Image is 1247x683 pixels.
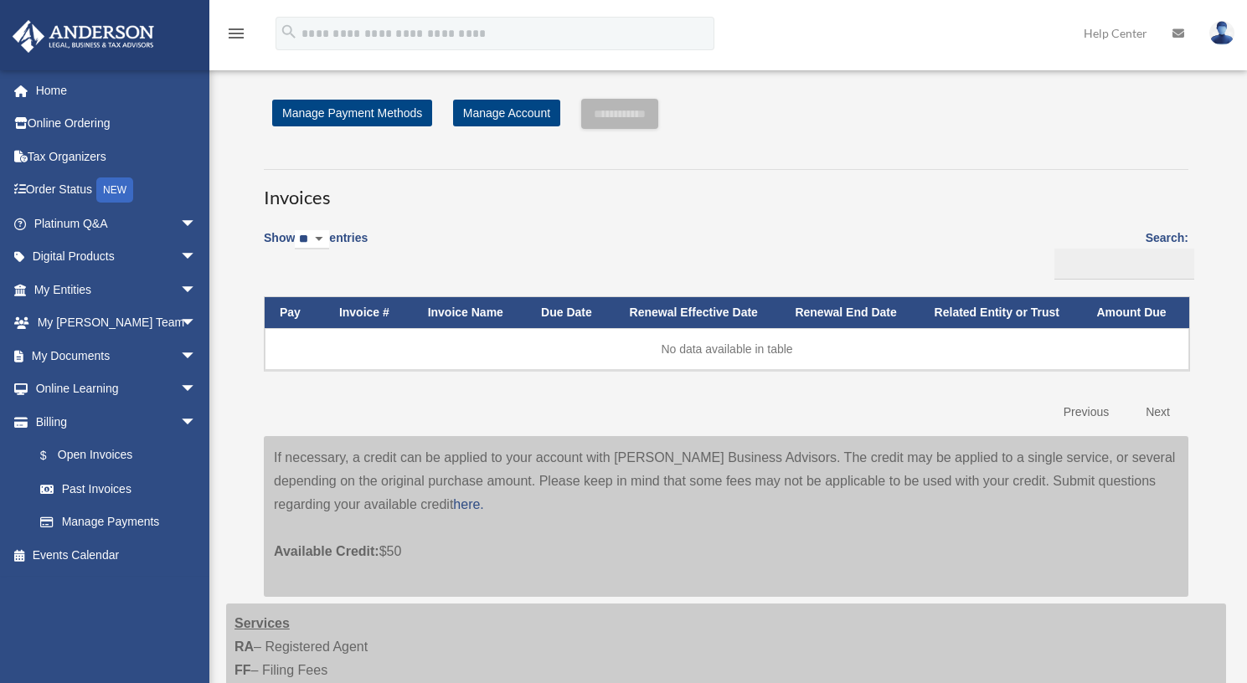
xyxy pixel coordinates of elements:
th: Invoice #: activate to sort column ascending [324,297,413,328]
th: Related Entity or Trust: activate to sort column ascending [920,297,1082,328]
th: Renewal End Date: activate to sort column ascending [780,297,919,328]
label: Show entries [264,228,368,266]
a: My Entitiesarrow_drop_down [12,273,222,306]
a: Next [1133,395,1183,429]
th: Amount Due: activate to sort column ascending [1081,297,1189,328]
a: My [PERSON_NAME] Teamarrow_drop_down [12,306,222,340]
a: Manage Account [453,100,560,126]
th: Invoice Name: activate to sort column ascending [413,297,526,328]
a: Platinum Q&Aarrow_drop_down [12,207,222,240]
h3: Invoices [264,169,1188,211]
a: $Open Invoices [23,439,205,473]
input: Search: [1054,249,1194,280]
select: Showentries [295,230,329,249]
img: User Pic [1209,21,1234,45]
a: Online Learningarrow_drop_down [12,372,222,406]
a: here. [453,497,483,511]
span: arrow_drop_down [180,339,214,373]
span: arrow_drop_down [180,273,214,307]
div: NEW [96,177,133,203]
i: search [280,23,298,41]
span: arrow_drop_down [180,240,214,275]
strong: FF [234,663,251,677]
div: If necessary, a credit can be applied to your account with [PERSON_NAME] Business Advisors. The c... [264,436,1188,597]
th: Pay: activate to sort column descending [265,297,324,328]
a: Order StatusNEW [12,173,222,208]
span: $ [49,445,58,466]
p: $50 [274,516,1178,563]
span: Available Credit: [274,544,379,558]
a: Tax Organizers [12,140,222,173]
th: Renewal Effective Date: activate to sort column ascending [615,297,781,328]
a: Online Ordering [12,107,222,141]
a: Events Calendar [12,538,222,572]
span: arrow_drop_down [180,405,214,439]
span: arrow_drop_down [180,306,214,341]
a: Past Invoices [23,472,214,506]
a: Manage Payment Methods [272,100,432,126]
strong: RA [234,639,254,654]
td: No data available in table [265,328,1189,370]
strong: Services [234,616,290,630]
a: Previous [1051,395,1121,429]
th: Due Date: activate to sort column ascending [526,297,615,328]
i: menu [226,23,246,44]
label: Search: [1049,228,1188,280]
a: My Documentsarrow_drop_down [12,339,222,372]
a: Home [12,74,222,107]
span: arrow_drop_down [180,372,214,407]
span: arrow_drop_down [180,207,214,241]
img: Anderson Advisors Platinum Portal [8,20,159,53]
a: Billingarrow_drop_down [12,405,214,439]
a: Manage Payments [23,506,214,539]
a: menu [226,29,246,44]
a: Digital Productsarrow_drop_down [12,240,222,274]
